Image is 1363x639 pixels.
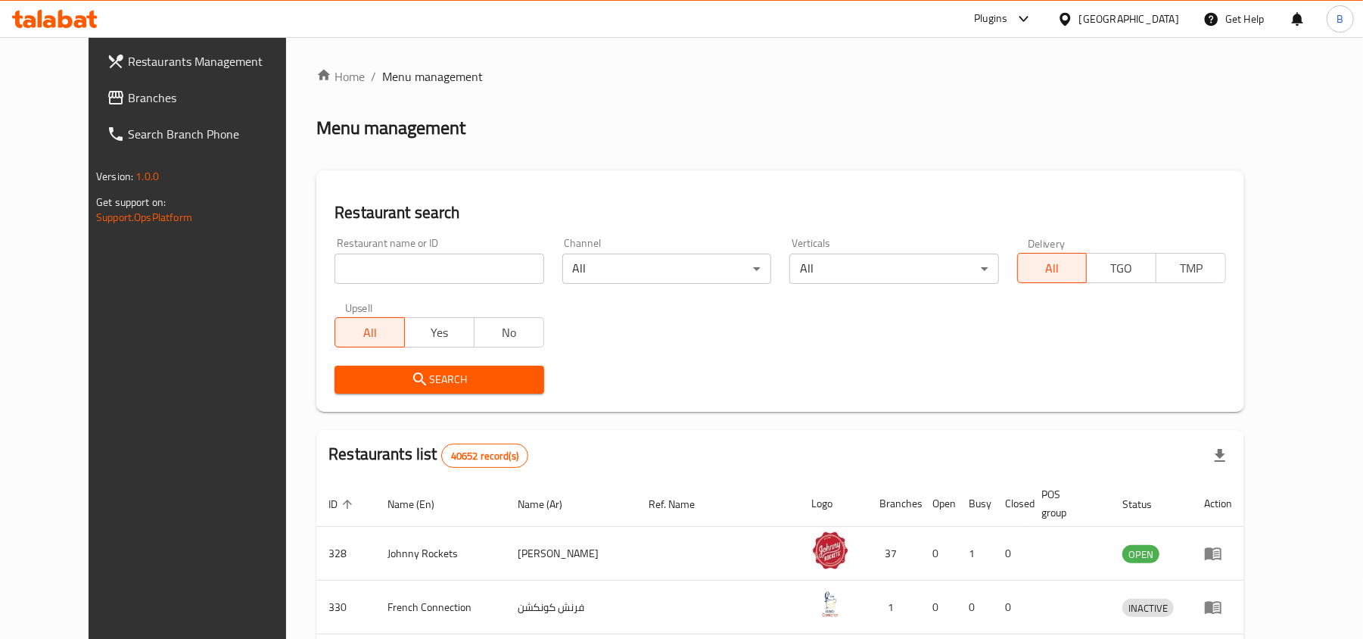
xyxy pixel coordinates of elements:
button: Yes [404,317,475,348]
span: Version: [96,167,133,186]
h2: Menu management [316,116,465,140]
span: 1.0.0 [135,167,159,186]
td: 328 [316,527,375,581]
div: Plugins [974,10,1007,28]
td: 0 [920,527,957,581]
span: Branches [128,89,304,107]
th: Open [920,481,957,527]
span: All [1024,257,1081,279]
span: B [1337,11,1343,27]
a: Support.OpsPlatform [96,207,192,227]
td: 330 [316,581,375,634]
span: Ref. Name [649,495,715,513]
th: Logo [799,481,867,527]
button: All [335,317,405,348]
span: Name (En) [387,495,454,513]
span: Name (Ar) [518,495,582,513]
button: All [1017,253,1088,283]
span: ID [328,495,357,513]
a: Branches [95,79,316,116]
span: Menu management [382,67,483,86]
label: Delivery [1028,238,1066,248]
div: Export file [1202,438,1238,474]
span: TMP [1162,257,1220,279]
span: Search Branch Phone [128,125,304,143]
span: Search [347,370,531,389]
div: INACTIVE [1122,599,1174,617]
td: 1 [957,527,993,581]
td: Johnny Rockets [375,527,506,581]
div: Menu [1204,598,1232,616]
span: All [341,322,399,344]
label: Upsell [345,302,373,313]
button: TMP [1156,253,1226,283]
td: 37 [867,527,920,581]
td: French Connection [375,581,506,634]
td: 0 [920,581,957,634]
nav: breadcrumb [316,67,1244,86]
div: All [562,254,771,284]
button: Search [335,366,543,394]
span: Get support on: [96,192,166,212]
span: POS group [1041,485,1092,522]
h2: Restaurant search [335,201,1226,224]
a: Restaurants Management [95,43,316,79]
span: TGO [1093,257,1150,279]
td: 0 [957,581,993,634]
div: [GEOGRAPHIC_DATA] [1079,11,1179,27]
span: No [481,322,538,344]
img: French Connection [811,585,849,623]
img: Johnny Rockets [811,531,849,569]
span: Status [1122,495,1172,513]
td: فرنش كونكشن [506,581,637,634]
h2: Restaurants list [328,443,528,468]
li: / [371,67,376,86]
button: No [474,317,544,348]
div: Total records count [441,444,528,468]
a: Search Branch Phone [95,116,316,152]
span: INACTIVE [1122,600,1174,617]
span: Restaurants Management [128,52,304,70]
th: Action [1192,481,1244,527]
td: 0 [993,527,1029,581]
th: Branches [867,481,920,527]
span: 40652 record(s) [442,449,527,463]
td: [PERSON_NAME] [506,527,637,581]
th: Busy [957,481,993,527]
span: Yes [411,322,468,344]
th: Closed [993,481,1029,527]
div: All [789,254,998,284]
a: Home [316,67,365,86]
div: Menu [1204,544,1232,563]
input: Search for restaurant name or ID.. [335,254,543,284]
span: OPEN [1122,546,1159,563]
td: 1 [867,581,920,634]
button: TGO [1086,253,1156,283]
td: 0 [993,581,1029,634]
